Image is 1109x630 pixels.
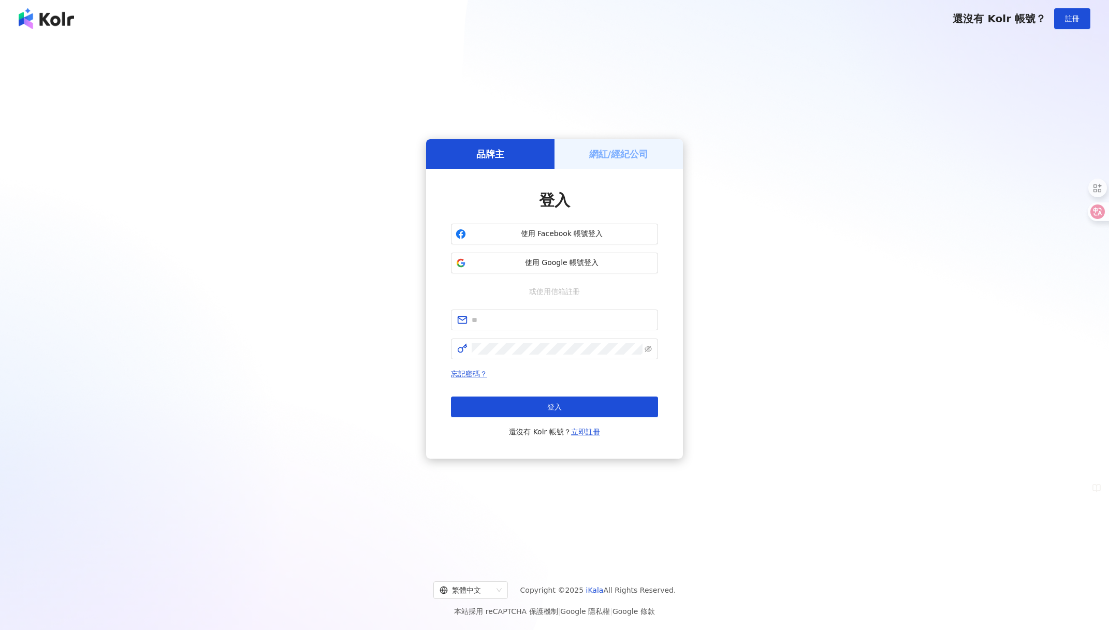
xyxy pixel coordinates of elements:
span: 註冊 [1065,14,1079,23]
span: | [558,607,561,616]
img: logo [19,8,74,29]
span: 或使用信箱註冊 [522,286,587,297]
button: 使用 Facebook 帳號登入 [451,224,658,244]
button: 使用 Google 帳號登入 [451,253,658,273]
span: 還沒有 Kolr 帳號？ [953,12,1046,25]
a: Google 隱私權 [560,607,610,616]
span: eye-invisible [645,345,652,353]
a: 立即註冊 [571,428,600,436]
h5: 網紅/經紀公司 [589,148,649,160]
span: | [610,607,612,616]
button: 註冊 [1054,8,1090,29]
span: 使用 Google 帳號登入 [470,258,653,268]
span: 登入 [539,191,570,209]
button: 登入 [451,397,658,417]
div: 繁體中文 [440,582,492,598]
span: 本站採用 reCAPTCHA 保護機制 [454,605,654,618]
span: 還沒有 Kolr 帳號？ [509,426,600,438]
span: 使用 Facebook 帳號登入 [470,229,653,239]
h5: 品牌主 [476,148,504,160]
a: Google 條款 [612,607,655,616]
a: iKala [586,586,604,594]
a: 忘記密碼？ [451,370,487,378]
span: Copyright © 2025 All Rights Reserved. [520,584,676,596]
span: 登入 [547,403,562,411]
